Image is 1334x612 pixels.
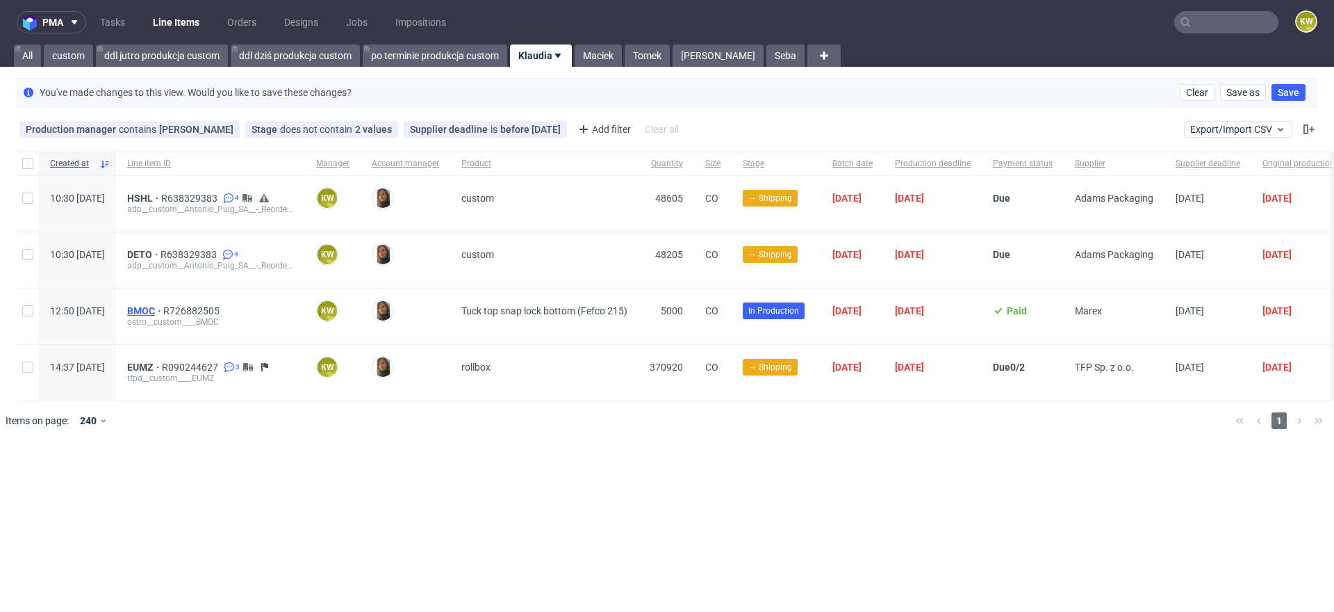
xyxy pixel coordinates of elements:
[50,193,105,204] span: 10:30 [DATE]
[318,357,337,377] figcaption: KW
[127,249,160,260] span: DETO
[1176,193,1204,204] span: [DATE]
[1262,249,1292,260] span: [DATE]
[642,120,682,139] div: Clear all
[1184,121,1292,138] button: Export/Import CSV
[650,362,683,373] span: 370920
[318,301,337,321] figcaption: KW
[50,305,105,316] span: 12:50 [DATE]
[387,11,454,33] a: Impositions
[1075,249,1153,260] span: Adams Packaging
[491,124,500,135] span: is
[318,188,337,208] figcaption: KW
[44,45,93,67] a: custom
[575,45,622,67] a: Maciek
[26,124,119,135] span: Production manager
[1220,84,1266,101] button: Save as
[705,158,720,170] span: Size
[410,124,491,135] span: Supplier deadline
[655,249,683,260] span: 48205
[1226,88,1260,97] span: Save as
[221,362,240,373] a: 3
[96,45,228,67] a: ddl jutro produkcja custom
[280,124,355,135] span: does not contain
[42,17,63,27] span: pma
[510,45,572,67] a: Klaudia
[1176,158,1240,170] span: Supplier deadline
[372,158,439,170] span: Account manager
[50,249,105,260] span: 10:30 [DATE]
[1262,305,1292,316] span: [DATE]
[1075,193,1153,204] span: Adams Packaging
[14,45,41,67] a: All
[993,193,1010,204] span: Due
[461,305,627,316] span: Tuck top snap lock bottom (Fefco 215)
[993,249,1010,260] span: Due
[748,305,799,317] span: In Production
[1075,158,1153,170] span: Supplier
[318,245,337,264] figcaption: KW
[1186,88,1208,97] span: Clear
[705,249,718,260] span: CO
[220,249,238,260] a: 4
[743,158,810,170] span: Stage
[766,45,805,67] a: Seba
[127,158,294,170] span: Line item ID
[235,193,239,204] span: 4
[1075,362,1134,373] span: TFP Sp. z o.o.
[1271,84,1306,101] button: Save
[500,124,561,135] div: before [DATE]
[1190,124,1286,135] span: Export/Import CSV
[74,411,99,430] div: 240
[895,158,971,170] span: Production deadline
[573,118,634,140] div: Add filter
[145,11,208,33] a: Line Items
[119,124,159,135] span: contains
[895,305,924,316] span: [DATE]
[1271,412,1287,429] span: 1
[1176,249,1204,260] span: [DATE]
[236,362,240,373] span: 3
[373,301,393,321] img: Angelina Marć
[17,11,86,33] button: pma
[832,193,862,204] span: [DATE]
[161,193,220,204] a: R638329383
[673,45,764,67] a: [PERSON_NAME]
[655,193,683,204] span: 48605
[162,362,221,373] a: R090244627
[163,305,222,316] a: R726882505
[373,357,393,377] img: Angelina Marć
[705,305,718,316] span: CO
[1176,305,1204,316] span: [DATE]
[461,362,491,373] span: rollbox
[461,249,494,260] span: custom
[316,158,349,170] span: Manager
[92,11,133,33] a: Tasks
[252,124,280,135] span: Stage
[1176,362,1204,373] span: [DATE]
[1007,305,1027,316] span: Paid
[705,362,718,373] span: CO
[127,362,162,373] a: EUMZ
[50,362,105,373] span: 14:37 [DATE]
[373,245,393,264] img: Angelina Marć
[220,193,239,204] a: 4
[1262,193,1292,204] span: [DATE]
[231,45,360,67] a: ddl dziś produkcja custom
[705,193,718,204] span: CO
[127,260,294,271] div: adp__custom__Antonio_Puig_SA__-_Reorder_of_2_shipping_boxes_2_x_48k__DETO
[338,11,376,33] a: Jobs
[832,362,862,373] span: [DATE]
[160,249,220,260] a: R638329383
[1180,84,1214,101] button: Clear
[127,305,163,316] a: BMOC
[1010,362,1025,373] span: 0/2
[748,248,792,261] span: → Shipping
[650,158,683,170] span: Quantity
[832,305,862,316] span: [DATE]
